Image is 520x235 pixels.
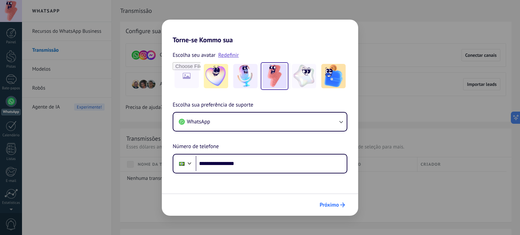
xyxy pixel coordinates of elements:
[175,157,188,171] div: Brasil: + 55
[233,64,258,88] img: -2.jpeg
[218,52,239,58] a: Redefinir
[321,64,346,88] img: -5.jpeg
[173,113,347,131] button: WhatsApp
[204,64,228,88] img: -1.jpeg
[317,199,348,211] button: Próximo
[173,52,216,58] font: Escolha seu avatar
[173,36,233,44] font: Torne-se Kommo sua
[187,118,210,125] font: WhatsApp
[173,101,253,108] font: Escolha sua preferência de suporte
[292,64,316,88] img: -4.jpeg
[262,64,287,88] img: -3.jpeg
[173,143,219,150] font: Número de telefone
[320,202,339,208] font: Próximo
